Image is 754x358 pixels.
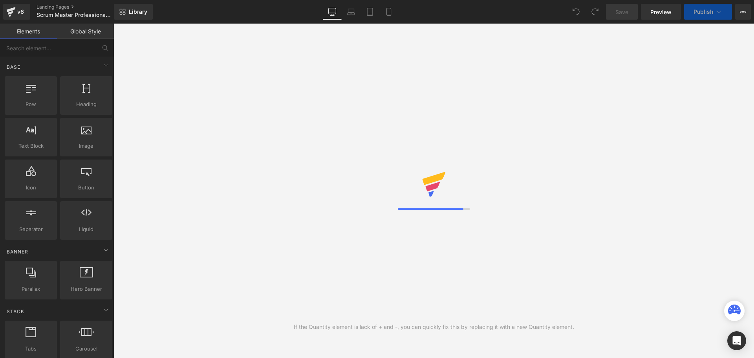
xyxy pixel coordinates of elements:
span: Stack [6,308,25,315]
a: Tablet [361,4,379,20]
a: Global Style [57,24,114,39]
span: Carousel [62,345,110,353]
span: Liquid [62,225,110,233]
a: Desktop [323,4,342,20]
span: Tabs [7,345,55,353]
span: Parallax [7,285,55,293]
span: Image [62,142,110,150]
a: Preview [641,4,681,20]
span: Scrum Master Professional Certificate SMPC v2020 - English [37,12,112,18]
span: Base [6,63,21,71]
span: Icon [7,184,55,192]
button: Publish [684,4,732,20]
span: Save [615,8,628,16]
a: New Library [114,4,153,20]
span: Separator [7,225,55,233]
button: Redo [587,4,603,20]
div: v6 [16,7,26,17]
span: Text Block [7,142,55,150]
a: Landing Pages [37,4,127,10]
a: v6 [3,4,30,20]
span: Button [62,184,110,192]
span: Row [7,100,55,108]
span: Library [129,8,147,15]
span: Banner [6,248,29,255]
a: Laptop [342,4,361,20]
span: Publish [694,9,713,15]
span: Hero Banner [62,285,110,293]
button: Undo [568,4,584,20]
span: Heading [62,100,110,108]
a: Mobile [379,4,398,20]
div: Open Intercom Messenger [727,331,746,350]
span: Preview [650,8,672,16]
div: If the Quantity element is lack of + and -, you can quickly fix this by replacing it with a new Q... [294,323,574,331]
button: More [735,4,751,20]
